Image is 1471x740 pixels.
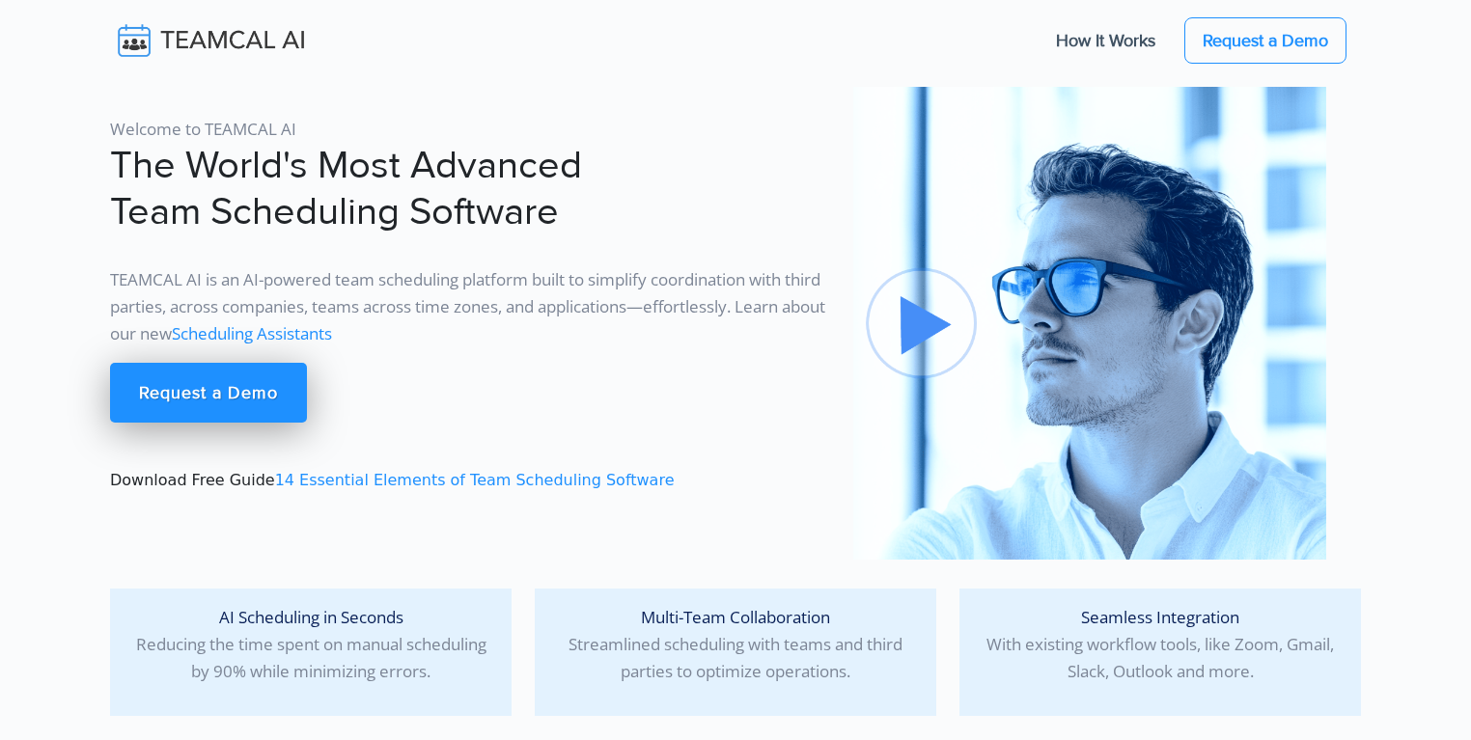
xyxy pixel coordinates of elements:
[1037,20,1175,61] a: How It Works
[275,471,675,489] a: 14 Essential Elements of Team Scheduling Software
[1184,17,1346,64] a: Request a Demo
[219,606,403,628] span: AI Scheduling in Seconds
[98,87,842,560] div: Download Free Guide
[110,116,830,143] p: Welcome to TEAMCAL AI
[550,604,921,685] p: Streamlined scheduling with teams and third parties to optimize operations.
[125,604,496,685] p: Reducing the time spent on manual scheduling by 90% while minimizing errors.
[853,87,1326,560] img: pic
[110,266,830,347] p: TEAMCAL AI is an AI-powered team scheduling platform built to simplify coordination with third pa...
[975,604,1346,685] p: With existing workflow tools, like Zoom, Gmail, Slack, Outlook and more.
[641,606,830,628] span: Multi-Team Collaboration
[110,363,307,423] a: Request a Demo
[1081,606,1239,628] span: Seamless Integration
[172,322,332,344] a: Scheduling Assistants
[110,143,830,235] h1: The World's Most Advanced Team Scheduling Software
